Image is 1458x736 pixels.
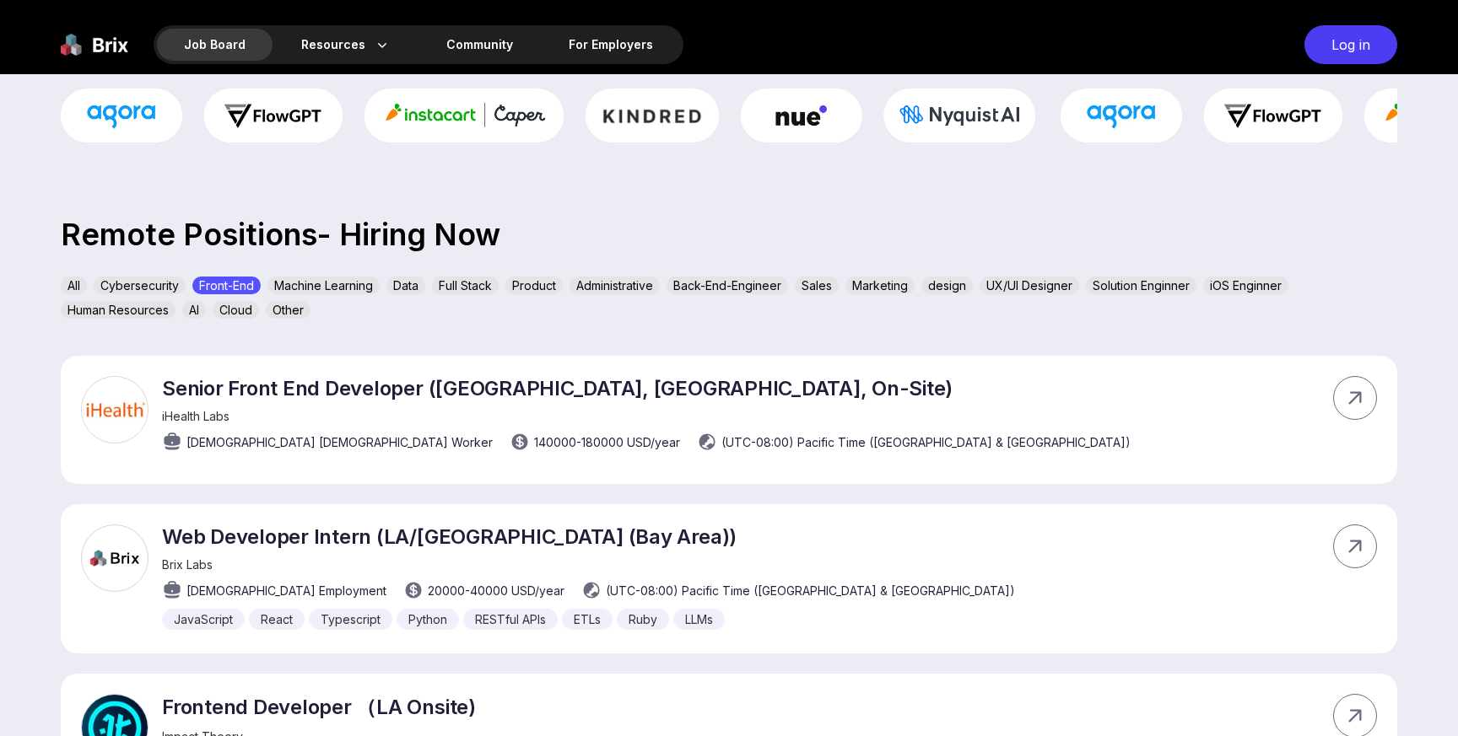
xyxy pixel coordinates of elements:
div: Job Board [157,29,273,61]
p: Senior Front End Developer ([GEOGRAPHIC_DATA], [GEOGRAPHIC_DATA], On-Site) [162,376,1131,400]
div: Solution Enginner [1086,277,1196,294]
span: iHealth Labs [162,409,229,423]
div: Cybersecurity [94,277,186,294]
div: Sales [795,277,839,294]
span: 20000 - 40000 USD /year [428,582,564,599]
span: 140000 - 180000 USD /year [534,433,680,451]
div: iOS Enginner [1203,277,1288,294]
div: Log in [1304,25,1397,64]
div: LLMs [673,609,725,630]
span: Brix Labs [162,557,213,572]
p: Web Developer Intern (LA/[GEOGRAPHIC_DATA] (Bay Area)) [162,524,1015,549]
div: AI [182,301,206,319]
div: Python [397,609,459,630]
div: Resources [274,29,418,61]
p: Frontend Developer （LA Onsite) [162,694,1023,721]
div: Administrative [570,277,660,294]
a: Community [419,29,540,61]
div: Full Stack [432,277,499,294]
a: Log in [1296,25,1397,64]
span: (UTC-08:00) Pacific Time ([GEOGRAPHIC_DATA] & [GEOGRAPHIC_DATA]) [721,433,1131,451]
span: (UTC-08:00) Pacific Time ([GEOGRAPHIC_DATA] & [GEOGRAPHIC_DATA]) [606,582,1015,599]
div: React [249,609,305,630]
div: Machine Learning [267,277,380,294]
div: Typescript [309,609,392,630]
div: Back-End-Engineer [667,277,788,294]
span: [DEMOGRAPHIC_DATA] Employment [186,582,386,599]
div: ETLs [562,609,613,630]
div: Human Resources [61,301,175,319]
div: Other [266,301,310,319]
a: For Employers [542,29,680,61]
div: All [61,277,87,294]
div: Cloud [213,301,259,319]
div: Front-End [192,277,261,294]
div: UX/UI Designer [980,277,1079,294]
div: Ruby [617,609,669,630]
div: RESTful APIs [463,609,558,630]
div: Marketing [845,277,915,294]
div: Data [386,277,425,294]
span: [DEMOGRAPHIC_DATA] [DEMOGRAPHIC_DATA] Worker [186,433,493,451]
div: JavaScript [162,609,245,630]
div: design [921,277,973,294]
div: Product [505,277,563,294]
